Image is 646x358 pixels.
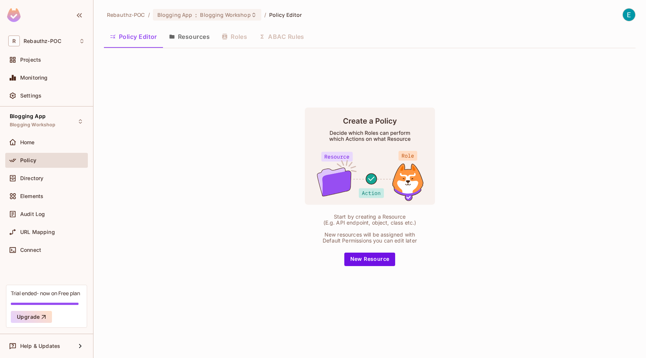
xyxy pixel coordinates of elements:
[344,253,396,266] button: New Resource
[200,11,250,18] span: Blogging Workshop
[319,232,420,244] div: New resources will be assigned with Default Permissions you can edit later
[20,229,55,235] span: URL Mapping
[11,311,52,323] button: Upgrade
[20,75,48,81] span: Monitoring
[20,193,43,199] span: Elements
[107,11,145,18] span: the active workspace
[20,157,36,163] span: Policy
[264,11,266,18] li: /
[8,36,20,46] span: R
[148,11,150,18] li: /
[10,113,46,119] span: Blogging App
[20,211,45,217] span: Audit Log
[20,247,41,253] span: Connect
[163,27,216,46] button: Resources
[20,175,43,181] span: Directory
[10,122,56,128] span: Blogging Workshop
[20,343,60,349] span: Help & Updates
[7,8,21,22] img: SReyMgAAAABJRU5ErkJggg==
[20,139,35,145] span: Home
[195,12,197,18] span: :
[269,11,302,18] span: Policy Editor
[104,27,163,46] button: Policy Editor
[157,11,193,18] span: Blogging App
[319,214,420,226] div: Start by creating a Resource (E.g. API endpoint, object, class etc.)
[20,57,41,63] span: Projects
[20,93,41,99] span: Settings
[623,9,635,21] img: Erik Mesropyan
[11,290,80,297] div: Trial ended- now on Free plan
[24,38,61,44] span: Workspace: Rebauthz-POC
